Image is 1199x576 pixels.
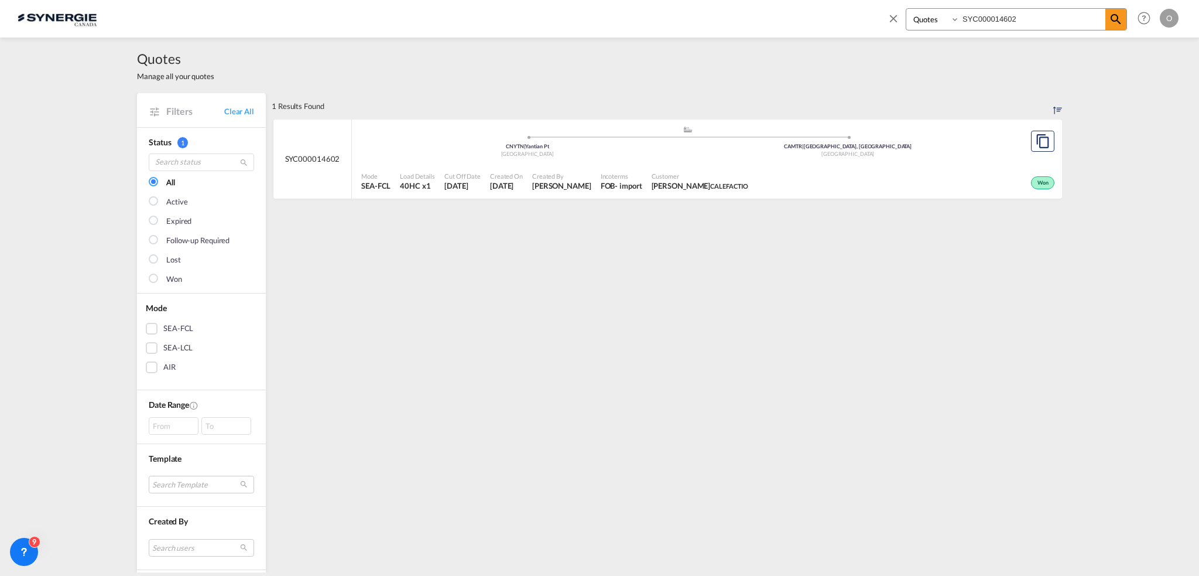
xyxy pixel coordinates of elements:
[532,172,591,180] span: Created By
[444,180,481,191] span: 5 Sep 2025
[166,177,175,189] div: All
[1134,8,1154,28] span: Help
[1037,179,1051,188] span: Won
[273,120,1062,199] div: SYC000014602 assets/icons/custom/ship-fill.svgassets/icons/custom/roll-o-plane.svgOriginYantian P...
[166,216,191,227] div: Expired
[146,323,257,335] md-checkbox: SEA-FCL
[1160,9,1179,28] div: O
[501,151,554,157] span: [GEOGRAPHIC_DATA]
[149,400,189,410] span: Date Range
[149,137,171,147] span: Status
[652,180,749,191] span: Patrick Séguin CALEFACTIO
[1109,12,1123,26] md-icon: icon-magnify
[189,401,198,410] md-icon: Created On
[166,274,182,285] div: Won
[146,303,167,313] span: Mode
[506,143,549,149] span: CNYTN Yantian Pt
[137,49,214,68] span: Quotes
[1031,176,1054,189] div: Won
[887,12,900,25] md-icon: icon-close
[149,417,254,435] span: From To
[149,454,181,463] span: Template
[490,172,523,180] span: Created On
[285,154,340,164] span: SYC000014602
[400,180,435,191] span: 40HC x 1
[652,172,749,180] span: Customer
[272,93,324,119] div: 1 Results Found
[524,143,526,149] span: |
[601,180,642,191] div: FOB import
[166,235,229,247] div: Follow-up Required
[784,143,912,149] span: CAMTR [GEOGRAPHIC_DATA], [GEOGRAPHIC_DATA]
[601,180,615,191] div: FOB
[177,137,188,148] span: 1
[1105,9,1126,30] span: icon-magnify
[1036,134,1050,148] md-icon: assets/icons/custom/copyQuote.svg
[1053,93,1062,119] div: Sort by: Created On
[146,362,257,373] md-checkbox: AIR
[361,180,390,191] span: SEA-FCL
[163,362,176,373] div: AIR
[239,158,248,167] md-icon: icon-magnify
[444,172,481,180] span: Cut Off Date
[163,342,193,354] div: SEA-LCL
[201,417,251,435] div: To
[960,9,1105,29] input: Enter Quotation Number
[18,5,97,32] img: 1f56c880d42311ef80fc7dca854c8e59.png
[361,172,390,180] span: Mode
[166,105,224,118] span: Filters
[490,180,523,191] span: 5 Sep 2025
[400,172,435,180] span: Load Details
[1031,131,1054,152] button: Copy Quote
[137,71,214,81] span: Manage all your quotes
[149,516,188,526] span: Created By
[146,342,257,354] md-checkbox: SEA-LCL
[149,417,198,435] div: From
[802,143,804,149] span: |
[149,137,254,148] div: Status 1
[166,254,181,266] div: Lost
[821,151,874,157] span: [GEOGRAPHIC_DATA]
[163,323,193,335] div: SEA-FCL
[166,196,187,208] div: Active
[887,8,906,36] span: icon-close
[681,127,695,132] md-icon: assets/icons/custom/ship-fill.svg
[1134,8,1160,29] div: Help
[224,106,254,117] a: Clear All
[601,172,642,180] span: Incoterms
[615,180,642,191] div: - import
[532,180,591,191] span: Adriana Groposila
[710,182,748,190] span: CALEFACTIO
[149,154,254,171] input: Search status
